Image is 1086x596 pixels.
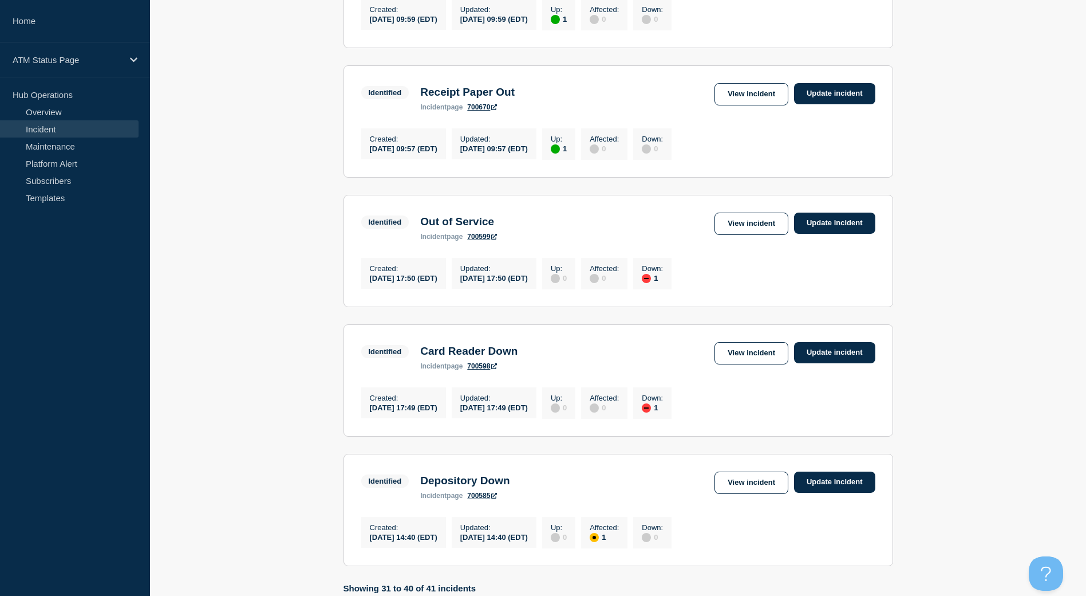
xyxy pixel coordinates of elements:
h3: Out of Service [420,215,497,228]
div: 1 [551,143,567,154]
div: disabled [551,533,560,542]
p: page [420,233,463,241]
a: Update incident [794,342,875,363]
span: incident [420,233,447,241]
span: incident [420,362,447,370]
a: Update incident [794,213,875,234]
div: [DATE] 14:40 (EDT) [460,532,528,542]
p: Updated : [460,135,528,143]
p: ATM Status Page [13,55,123,65]
iframe: Help Scout Beacon - Open [1029,556,1063,591]
span: incident [420,103,447,111]
div: up [551,144,560,154]
div: down [642,403,651,413]
a: View incident [714,342,788,364]
p: Updated : [460,523,528,532]
h3: Receipt Paper Out [420,86,515,99]
div: 0 [642,532,663,542]
div: [DATE] 09:57 (EDT) [370,143,437,153]
div: 0 [590,14,619,24]
span: Identified [361,86,409,99]
a: Update incident [794,472,875,493]
p: Created : [370,135,437,143]
div: [DATE] 09:59 (EDT) [460,14,528,23]
div: 0 [551,273,567,283]
p: Created : [370,5,437,14]
p: Affected : [590,5,619,14]
p: Affected : [590,523,619,532]
div: disabled [642,144,651,154]
a: 700585 [467,492,497,500]
p: Showing 31 to 40 of 41 incidents [343,583,688,593]
p: page [420,362,463,370]
p: Affected : [590,394,619,402]
a: View incident [714,213,788,235]
div: 0 [590,143,619,154]
div: [DATE] 14:40 (EDT) [370,532,437,542]
h3: Card Reader Down [420,345,518,358]
p: Up : [551,135,567,143]
div: disabled [590,144,599,154]
p: Updated : [460,394,528,402]
p: Down : [642,264,663,273]
div: [DATE] 17:49 (EDT) [370,402,437,412]
div: 0 [551,532,567,542]
div: 0 [590,402,619,413]
p: Created : [370,394,437,402]
div: 1 [551,14,567,24]
p: Down : [642,523,663,532]
span: Identified [361,345,409,358]
div: [DATE] 17:50 (EDT) [460,273,528,283]
div: 1 [642,402,663,413]
h3: Depository Down [420,475,510,487]
p: Affected : [590,135,619,143]
p: Affected : [590,264,619,273]
div: 0 [551,402,567,413]
span: Identified [361,215,409,229]
div: [DATE] 09:59 (EDT) [370,14,437,23]
div: disabled [551,403,560,413]
a: View incident [714,472,788,494]
a: 700599 [467,233,497,241]
p: Down : [642,394,663,402]
div: 0 [642,143,663,154]
div: disabled [590,274,599,283]
p: Created : [370,264,437,273]
div: 0 [590,273,619,283]
p: Up : [551,264,567,273]
div: 1 [590,532,619,542]
div: up [551,15,560,24]
div: disabled [642,533,651,542]
div: disabled [642,15,651,24]
div: 1 [642,273,663,283]
div: [DATE] 17:49 (EDT) [460,402,528,412]
p: Up : [551,523,567,532]
p: Updated : [460,5,528,14]
div: disabled [590,403,599,413]
p: Down : [642,135,663,143]
p: Down : [642,5,663,14]
p: page [420,492,463,500]
p: Updated : [460,264,528,273]
p: page [420,103,463,111]
span: Identified [361,475,409,488]
div: disabled [551,274,560,283]
div: [DATE] 09:57 (EDT) [460,143,528,153]
div: affected [590,533,599,542]
p: Created : [370,523,437,532]
a: Update incident [794,83,875,104]
p: Up : [551,5,567,14]
a: 700598 [467,362,497,370]
a: View incident [714,83,788,105]
a: 700670 [467,103,497,111]
div: down [642,274,651,283]
p: Up : [551,394,567,402]
span: incident [420,492,447,500]
div: [DATE] 17:50 (EDT) [370,273,437,283]
div: 0 [642,14,663,24]
div: disabled [590,15,599,24]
